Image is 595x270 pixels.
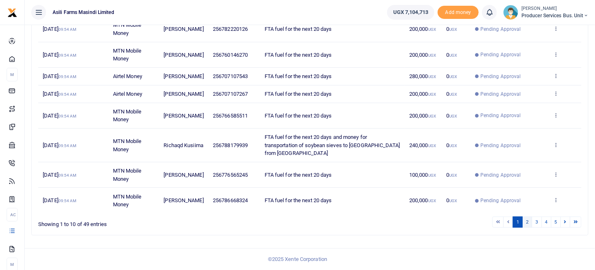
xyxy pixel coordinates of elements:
span: 256766585511 [213,113,248,119]
span: 256707107267 [213,91,248,97]
li: M [7,68,18,81]
span: Add money [438,6,479,19]
small: UGX [449,173,457,178]
small: UGX [449,114,457,118]
li: Wallet ballance [384,5,438,20]
small: 09:54 AM [58,92,77,97]
small: UGX [428,114,436,118]
span: Pending Approval [480,171,521,179]
span: Producer Services Bus. Unit [521,12,588,19]
span: 0 [446,52,457,58]
small: UGX [428,143,436,148]
span: 256786668324 [213,197,248,203]
small: UGX [449,92,457,97]
span: [DATE] [43,52,76,58]
span: [PERSON_NAME] [164,197,203,203]
span: Pending Approval [480,51,521,58]
small: 09:54 AM [58,143,77,148]
span: [DATE] [43,172,76,178]
span: Pending Approval [480,25,521,33]
span: MTN Mobile Money [113,108,142,123]
span: Pending Approval [480,142,521,149]
span: Airtel Money [113,91,142,97]
small: [PERSON_NAME] [521,5,588,12]
span: FTA fuel for the next 20 days [265,52,332,58]
span: Airtel Money [113,73,142,79]
small: UGX [428,92,436,97]
small: UGX [449,27,457,32]
a: profile-user [PERSON_NAME] Producer Services Bus. Unit [503,5,588,20]
span: [DATE] [43,26,76,32]
span: 200,000 [409,91,436,97]
small: UGX [449,198,457,203]
span: 0 [446,26,457,32]
span: 240,000 [409,142,436,148]
a: 1 [513,217,523,228]
span: Asili Farms Masindi Limited [49,9,118,16]
a: 5 [551,217,561,228]
span: Pending Approval [480,73,521,80]
span: 200,000 [409,52,436,58]
a: 4 [542,217,551,228]
span: 0 [446,113,457,119]
a: logo-small logo-large logo-large [7,9,17,15]
span: MTN Mobile Money [113,138,142,152]
span: 200,000 [409,26,436,32]
span: 256782220126 [213,26,248,32]
small: UGX [428,173,436,178]
span: Pending Approval [480,112,521,119]
span: FTA fuel for the next 20 days [265,172,332,178]
span: MTN Mobile Money [113,22,142,36]
small: 09:54 AM [58,27,77,32]
span: 200,000 [409,197,436,203]
span: [PERSON_NAME] [164,172,203,178]
span: FTA fuel for the next 20 days [265,197,332,203]
span: 256776565245 [213,172,248,178]
span: 256707107543 [213,73,248,79]
span: FTA fuel for the next 20 days [265,91,332,97]
span: 0 [446,172,457,178]
small: UGX [428,53,436,58]
span: Pending Approval [480,197,521,204]
span: [DATE] [43,197,76,203]
span: [PERSON_NAME] [164,52,203,58]
span: [DATE] [43,113,76,119]
span: Pending Approval [480,90,521,98]
span: [PERSON_NAME] [164,113,203,119]
small: UGX [428,27,436,32]
span: FTA fuel for the next 20 days [265,113,332,119]
span: MTN Mobile Money [113,168,142,182]
img: logo-small [7,8,17,18]
span: 0 [446,142,457,148]
span: MTN Mobile Money [113,48,142,62]
span: FTA fuel for the next 20 days [265,26,332,32]
span: MTN Mobile Money [113,194,142,208]
div: Showing 1 to 10 of 49 entries [38,216,261,228]
span: 256760146270 [213,52,248,58]
small: UGX [428,198,436,203]
small: 09:54 AM [58,53,77,58]
span: [PERSON_NAME] [164,26,203,32]
a: Add money [438,9,479,15]
span: FTA fuel for the next 20 days [265,73,332,79]
span: 256788179939 [213,142,248,148]
a: 2 [522,217,532,228]
span: FTA fuel for the next 20 days and money for transportation of soybean sieves to [GEOGRAPHIC_DATA]... [265,134,400,156]
small: 09:54 AM [58,114,77,118]
span: 280,000 [409,73,436,79]
span: 0 [446,91,457,97]
a: 3 [532,217,542,228]
span: [DATE] [43,73,76,79]
li: Toup your wallet [438,6,479,19]
span: [PERSON_NAME] [164,91,203,97]
small: UGX [449,53,457,58]
span: [PERSON_NAME] [164,73,203,79]
li: Ac [7,208,18,222]
small: UGX [428,74,436,79]
small: 09:54 AM [58,74,77,79]
small: UGX [449,143,457,148]
span: [DATE] [43,91,76,97]
span: 200,000 [409,113,436,119]
span: 100,000 [409,172,436,178]
a: UGX 7,104,713 [387,5,434,20]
